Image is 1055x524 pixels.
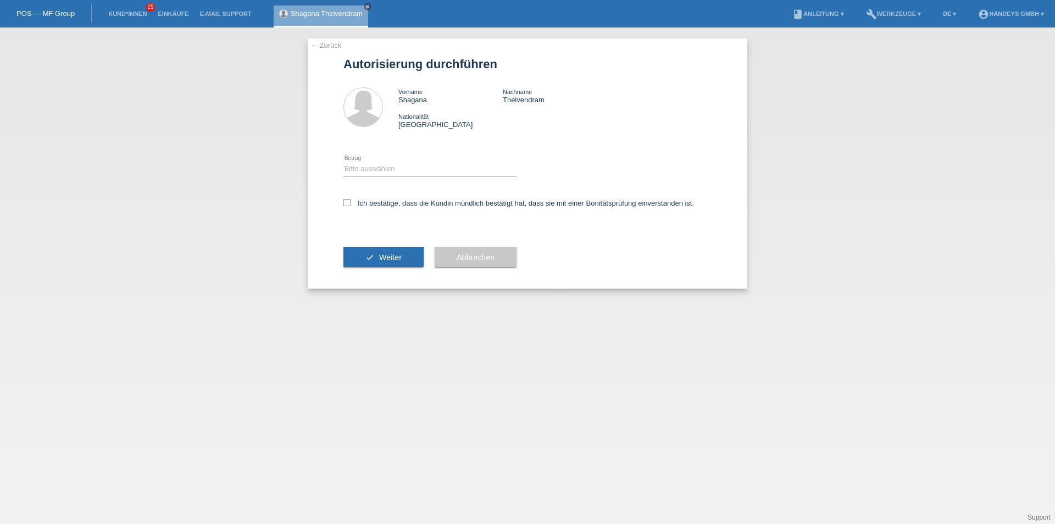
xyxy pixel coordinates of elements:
label: Ich bestätige, dass die Kundin mündlich bestätigt hat, dass sie mit einer Bonitätsprüfung einvers... [343,199,694,207]
div: Theivendram [503,87,607,104]
a: buildWerkzeuge ▾ [860,10,927,17]
i: check [365,253,374,262]
a: DE ▾ [937,10,962,17]
a: ← Zurück [310,41,341,49]
a: POS — MF Group [16,9,75,18]
span: Nachname [503,89,532,95]
i: close [365,4,370,9]
a: Support [1028,514,1051,521]
a: bookAnleitung ▾ [787,10,849,17]
a: Shagana Theivendram [291,9,363,18]
i: build [866,9,877,20]
span: Abbrechen [457,253,495,262]
span: Nationalität [398,113,429,120]
a: close [364,3,371,10]
a: E-Mail Support [195,10,257,17]
button: Abbrechen [435,247,517,268]
a: Kund*innen [103,10,152,17]
h1: Autorisierung durchführen [343,57,712,71]
a: account_circleHandeys GmbH ▾ [973,10,1050,17]
div: [GEOGRAPHIC_DATA] [398,112,503,129]
span: Weiter [379,253,402,262]
span: 15 [146,3,156,12]
div: Shagana [398,87,503,104]
i: book [792,9,803,20]
span: Vorname [398,89,423,95]
button: check Weiter [343,247,424,268]
a: Einkäufe [152,10,194,17]
i: account_circle [978,9,989,20]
